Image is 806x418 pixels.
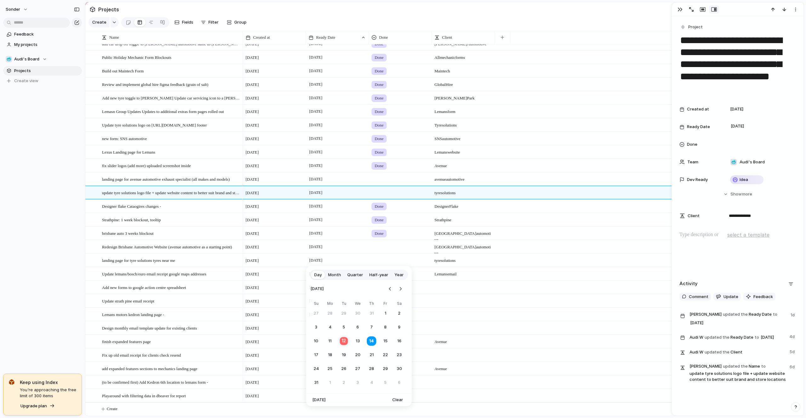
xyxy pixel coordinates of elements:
[352,308,363,319] button: Wednesday, July 30th, 2025
[394,349,405,361] button: Saturday, August 23rd, 2025
[310,282,324,296] span: [DATE]
[352,336,363,347] button: Wednesday, August 13th, 2025
[310,349,322,361] button: Sunday, August 17th, 2025
[338,308,349,319] button: Tuesday, July 29th, 2025
[324,301,336,308] th: Monday
[352,301,363,308] th: Wednesday
[366,349,377,361] button: Thursday, August 21st, 2025
[310,301,405,388] table: August 2025
[310,363,322,375] button: Sunday, August 24th, 2025
[310,308,322,319] button: Sunday, July 27th, 2025
[310,377,322,388] button: Sunday, August 31st, 2025
[338,335,350,347] button: Today, Tuesday, August 12th, 2025
[380,336,391,347] button: Friday, August 15th, 2025
[310,301,322,308] th: Sunday
[366,377,377,388] button: Thursday, September 4th, 2025
[314,272,322,278] span: Day
[394,377,405,388] button: Saturday, September 6th, 2025
[366,301,377,308] th: Thursday
[366,363,377,375] button: Thursday, August 28th, 2025
[344,270,366,280] button: Quarter
[391,270,407,280] button: Year
[380,301,391,308] th: Friday
[352,349,363,361] button: Wednesday, August 20th, 2025
[338,377,349,388] button: Tuesday, September 2nd, 2025
[324,363,336,375] button: Monday, August 25th, 2025
[324,336,336,347] button: Monday, August 11th, 2025
[390,396,406,404] button: Clear
[352,322,363,333] button: Wednesday, August 6th, 2025
[324,349,336,361] button: Monday, August 18th, 2025
[394,272,404,278] span: Year
[394,308,405,319] button: Saturday, August 2nd, 2025
[338,363,349,375] button: Tuesday, August 26th, 2025
[369,272,388,278] span: Half-year
[347,272,363,278] span: Quarter
[396,285,405,293] button: Go to the Next Month
[366,308,377,319] button: Thursday, July 31st, 2025
[380,377,391,388] button: Friday, September 5th, 2025
[386,285,394,293] button: Go to the Previous Month
[324,322,336,333] button: Monday, August 4th, 2025
[324,308,336,319] button: Monday, July 28th, 2025
[338,349,349,361] button: Tuesday, August 19th, 2025
[366,322,377,333] button: Thursday, August 7th, 2025
[324,377,336,388] button: Monday, September 1st, 2025
[366,336,377,347] button: Thursday, August 14th, 2025, selected
[380,363,391,375] button: Friday, August 29th, 2025
[380,349,391,361] button: Friday, August 22nd, 2025
[310,336,322,347] button: Sunday, August 10th, 2025
[394,322,405,333] button: Saturday, August 9th, 2025
[325,270,344,280] button: Month
[394,301,405,308] th: Saturday
[394,336,405,347] button: Saturday, August 16th, 2025
[338,322,349,333] button: Tuesday, August 5th, 2025
[380,322,391,333] button: Friday, August 8th, 2025
[310,322,322,333] button: Sunday, August 3rd, 2025
[312,397,326,403] span: [DATE]
[311,270,325,280] button: Day
[338,301,349,308] th: Tuesday
[392,397,403,403] span: Clear
[394,363,405,375] button: Saturday, August 30th, 2025
[328,272,341,278] span: Month
[380,308,391,319] button: Friday, August 1st, 2025
[352,363,363,375] button: Wednesday, August 27th, 2025
[366,270,391,280] button: Half-year
[352,377,363,388] button: Wednesday, September 3rd, 2025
